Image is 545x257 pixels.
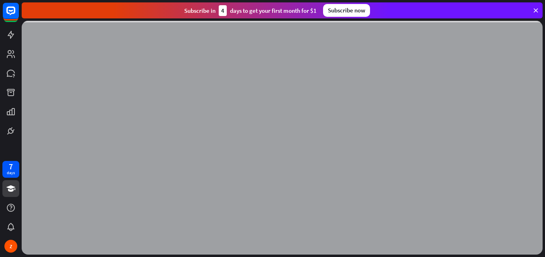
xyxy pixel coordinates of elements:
a: 7 days [2,161,19,178]
div: 4 [219,5,227,16]
div: 7 [9,163,13,170]
div: Subscribe in days to get your first month for $1 [184,5,317,16]
div: Z [4,240,17,253]
div: Subscribe now [323,4,370,17]
div: days [7,170,15,176]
